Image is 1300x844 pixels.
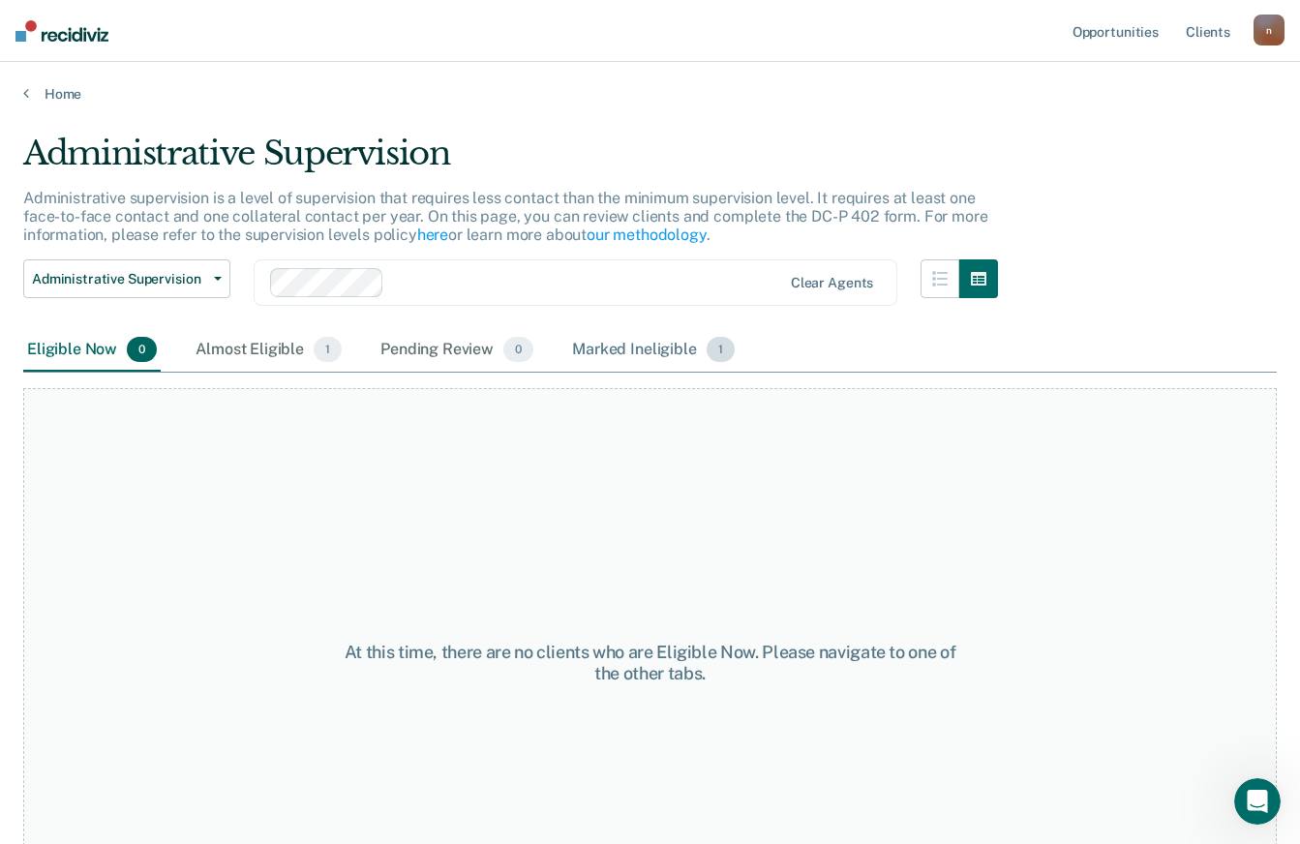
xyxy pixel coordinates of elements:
div: Marked Ineligible1 [568,329,739,372]
iframe: Intercom live chat [1234,778,1281,825]
span: 1 [707,337,735,362]
div: Administrative Supervision [23,134,998,189]
a: Home [23,85,1277,103]
img: Recidiviz [15,20,108,42]
span: Administrative Supervision [32,271,206,287]
span: 0 [503,337,533,362]
span: 1 [314,337,342,362]
p: Administrative supervision is a level of supervision that requires less contact than the minimum ... [23,189,987,244]
a: our methodology [587,226,707,244]
div: Eligible Now0 [23,329,161,372]
div: At this time, there are no clients who are Eligible Now. Please navigate to one of the other tabs. [337,642,963,683]
div: Pending Review0 [377,329,537,372]
button: n [1254,15,1285,45]
div: Clear agents [791,275,873,291]
span: 0 [127,337,157,362]
a: here [417,226,448,244]
button: Administrative Supervision [23,259,230,298]
div: Almost Eligible1 [192,329,346,372]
